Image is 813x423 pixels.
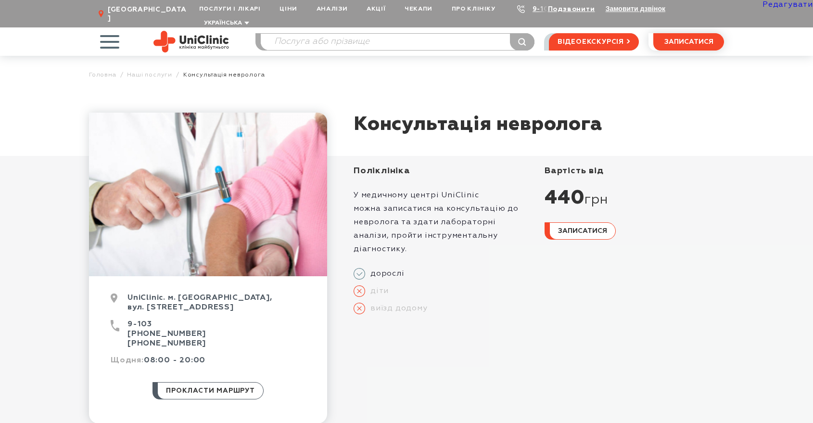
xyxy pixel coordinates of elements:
button: записатися [545,222,616,240]
div: UniClinic. м. [GEOGRAPHIC_DATA], вул. [STREET_ADDRESS] [111,293,305,320]
button: Українська [202,20,249,27]
span: виїзд додому [365,304,428,313]
a: прокласти маршрут [152,382,264,399]
h1: Консультація невролога [354,113,603,137]
span: відеоекскурсія [558,34,624,50]
span: грн [584,192,608,208]
span: записатися [558,228,607,234]
span: записатися [664,38,713,45]
span: Щодня: [111,357,144,364]
a: 9-103 [127,320,152,328]
a: відеоекскурсія [549,33,639,51]
a: [PHONE_NUMBER] [127,340,206,347]
div: Поліклініка [354,166,533,177]
a: [PHONE_NUMBER] [127,330,206,338]
a: Наші послуги [127,71,172,78]
a: Головна [89,71,116,78]
span: Консультація невролога [183,71,265,78]
img: Uniclinic [153,31,229,52]
p: У медичному центрі UniClinic можна записатися на консультацію до невролога та здати лабораторні а... [354,189,533,256]
input: Послуга або прізвище [261,34,534,50]
div: 440 [545,186,724,210]
span: вартість від [545,167,604,175]
button: Замовити дзвінок [606,5,665,13]
a: 9-103 [533,6,554,13]
div: 08:00 - 20:00 [111,356,305,372]
a: Подзвонити [548,6,595,13]
span: дорослі [365,269,405,279]
span: діти [365,286,389,296]
span: [GEOGRAPHIC_DATA] [108,5,190,23]
button: записатися [653,33,724,51]
a: Редагувати [762,1,813,9]
span: Українська [204,20,242,26]
span: прокласти маршрут [166,383,255,399]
